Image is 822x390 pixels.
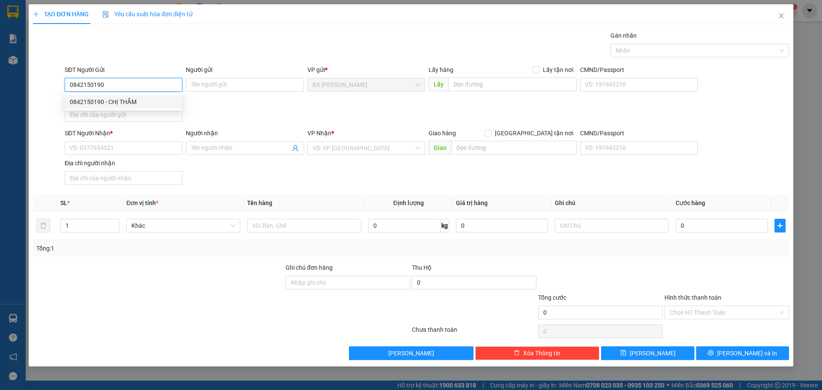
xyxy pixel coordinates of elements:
li: VP [GEOGRAPHIC_DATA] [59,36,114,65]
button: save[PERSON_NAME] [601,346,694,360]
span: TẠO ĐƠN HÀNG [33,11,89,18]
div: 0842150190 - CHỊ THẮM [65,95,182,109]
img: icon [102,11,109,18]
span: printer [708,350,714,357]
label: Hình thức thanh toán [664,294,721,301]
button: deleteXóa Thông tin [475,346,600,360]
span: [PERSON_NAME] [630,348,676,358]
div: Người gửi [186,65,304,74]
span: VP Nhận [307,130,331,137]
span: [GEOGRAPHIC_DATA] tận nơi [491,128,577,138]
span: close [778,12,785,19]
div: CMND/Passport [580,128,698,138]
span: Yêu cầu xuất hóa đơn điện tử [102,11,193,18]
span: plus [33,11,39,17]
div: Tổng: 1 [36,244,317,253]
li: [PERSON_NAME] [4,4,124,21]
button: plus [774,219,786,232]
span: SL [60,199,67,206]
div: Người nhận [186,128,304,138]
div: SĐT Người Nhận [65,128,182,138]
span: kg [441,219,449,232]
input: Địa chỉ của người nhận [65,171,182,185]
span: Giao hàng [429,130,456,137]
div: Địa chỉ người nhận [65,158,182,168]
img: logo.jpg [4,4,34,34]
span: Thu Hộ [412,264,432,271]
div: SĐT Người Gửi [65,65,182,74]
button: delete [36,219,50,232]
span: Tên hàng [247,199,272,206]
span: delete [514,350,520,357]
button: [PERSON_NAME] [349,346,474,360]
li: VP BX [PERSON_NAME] [4,36,59,55]
input: Địa chỉ của người gửi [65,108,182,122]
span: user-add [292,145,299,152]
div: VP gửi [307,65,425,74]
input: Dọc đường [451,141,577,155]
span: Lấy tận nơi [539,65,577,74]
span: Đơn vị tính [126,199,158,206]
span: Lấy hàng [429,66,453,73]
button: Close [769,4,793,28]
div: CMND/Passport [580,65,698,74]
span: save [620,350,626,357]
div: 0842150190 - CHỊ THẮM [70,97,177,107]
input: Ghi chú đơn hàng [286,276,410,289]
span: Cước hàng [676,199,705,206]
span: Khác [131,219,235,232]
span: BX Cao Lãnh [313,78,420,91]
input: Dọc đường [448,77,577,91]
label: Gán nhãn [611,32,637,39]
div: Chưa thanh toán [411,325,537,340]
span: [PERSON_NAME] và In [717,348,777,358]
button: printer[PERSON_NAME] và In [696,346,789,360]
label: Ghi chú đơn hàng [286,264,333,271]
th: Ghi chú [551,195,672,211]
span: [PERSON_NAME] [388,348,434,358]
span: Tổng cước [538,294,566,301]
span: Xóa Thông tin [523,348,560,358]
input: VD: Bàn, Ghế [247,219,361,232]
input: 0 [456,219,548,232]
span: plus [775,222,785,229]
span: Lấy [429,77,448,91]
span: environment [4,57,10,63]
span: Giá trị hàng [456,199,488,206]
input: Ghi Chú [555,219,669,232]
span: Giao [429,141,451,155]
span: Định lượng [393,199,424,206]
